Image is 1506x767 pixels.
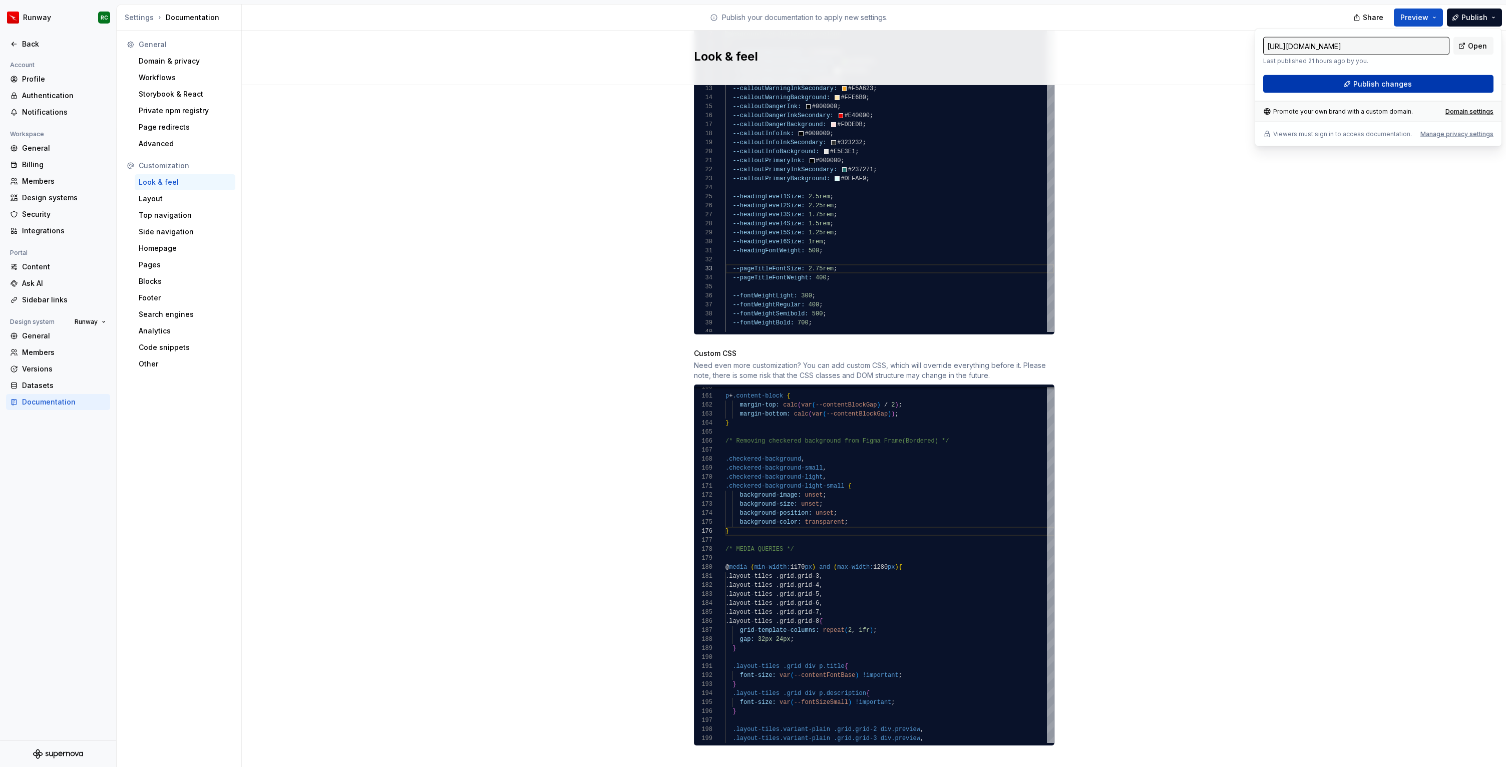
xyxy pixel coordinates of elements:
div: 14 [694,93,712,102]
div: 36 [694,291,712,300]
span: ; [823,310,826,317]
span: 700 [798,319,809,326]
div: 18 [694,129,712,138]
div: 34 [694,273,712,282]
span: ; [812,292,815,299]
span: --calloutWarningInkSecondary: [732,85,837,92]
span: , [801,456,805,463]
div: 32 [694,255,712,264]
span: --calloutDangerBackground: [732,121,826,128]
span: --calloutDangerInkSecondary: [732,112,834,119]
span: 1rem [808,238,823,245]
a: Documentation [6,394,110,410]
button: Publish changes [1263,75,1493,93]
div: Members [22,176,106,186]
span: ; [841,157,844,164]
span: ; [873,85,877,92]
div: 174 [694,509,712,518]
span: --pageTitleFontSize: [732,265,805,272]
span: --fontWeightBold: [732,319,794,326]
div: Advanced [139,139,231,149]
span: --headingLevel3Size: [732,211,805,218]
div: Back [22,39,106,49]
span: and [819,564,830,571]
span: ; [830,193,833,200]
a: Design systems [6,190,110,206]
div: 20 [694,147,712,156]
span: .layout-tiles .grid.grid-4, [725,582,823,589]
span: ; [844,519,848,526]
span: 400 [808,301,819,308]
div: 25 [694,192,712,201]
span: .content-block [732,393,783,400]
span: 1.5rem [808,220,830,227]
span: ) [895,402,898,409]
div: Search engines [139,309,231,319]
span: background-image: [739,492,801,499]
span: --headingLevel6Size: [732,238,805,245]
div: Other [139,359,231,369]
div: 167 [694,446,712,455]
div: 171 [694,482,712,491]
span: margin-top: [739,402,779,409]
div: Account [6,59,39,71]
div: Top navigation [139,210,231,220]
a: Ask AI [6,275,110,291]
button: RunwayRC [2,7,114,29]
div: 172 [694,491,712,500]
div: 183 [694,590,712,599]
a: Datasets [6,377,110,394]
span: ) [895,564,898,571]
span: ) [891,411,895,418]
div: 40 [694,327,712,336]
span: --calloutInfoBackground: [732,148,819,155]
div: Integrations [22,226,106,236]
a: Advanced [135,136,235,152]
a: Supernova Logo [33,749,83,759]
span: #DEFAF9 [841,175,866,182]
span: unset [816,510,834,517]
span: 2.75rem [808,265,833,272]
span: ; [834,202,837,209]
span: ; [830,220,833,227]
a: Security [6,206,110,222]
p: Publish your documentation to apply new settings. [722,13,888,23]
span: ; [895,411,898,418]
div: Layout [139,194,231,204]
div: Homepage [139,243,231,253]
span: , [823,474,826,481]
span: ; [808,319,812,326]
div: Sidebar links [22,295,106,305]
span: 1.75rem [808,211,833,218]
span: } [725,528,729,535]
div: 30 [694,237,712,246]
span: ; [862,139,866,146]
a: Authentication [6,88,110,104]
div: General [22,331,106,341]
div: Documentation [125,13,237,23]
span: 1.25rem [808,229,833,236]
a: Domain settings [1445,108,1493,116]
span: --contentBlockGap [826,411,887,418]
span: ; [819,247,823,254]
div: Blocks [139,276,231,286]
a: Back [6,36,110,52]
button: Settings [125,13,154,23]
a: Look & feel [135,174,235,190]
span: unset [805,492,823,499]
a: Pages [135,257,235,273]
div: 170 [694,473,712,482]
a: Analytics [135,323,235,339]
span: ; [862,121,866,128]
span: ; [819,301,823,308]
span: --contentBlockGap [816,402,877,409]
span: #000000 [805,130,830,137]
a: Code snippets [135,339,235,355]
span: Open [1468,41,1487,51]
span: ; [866,94,869,101]
span: ; [834,510,837,517]
div: Look & feel [139,177,231,187]
div: 13 [694,84,712,93]
span: .checkered-background-light-small [725,483,845,490]
span: ; [826,274,830,281]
